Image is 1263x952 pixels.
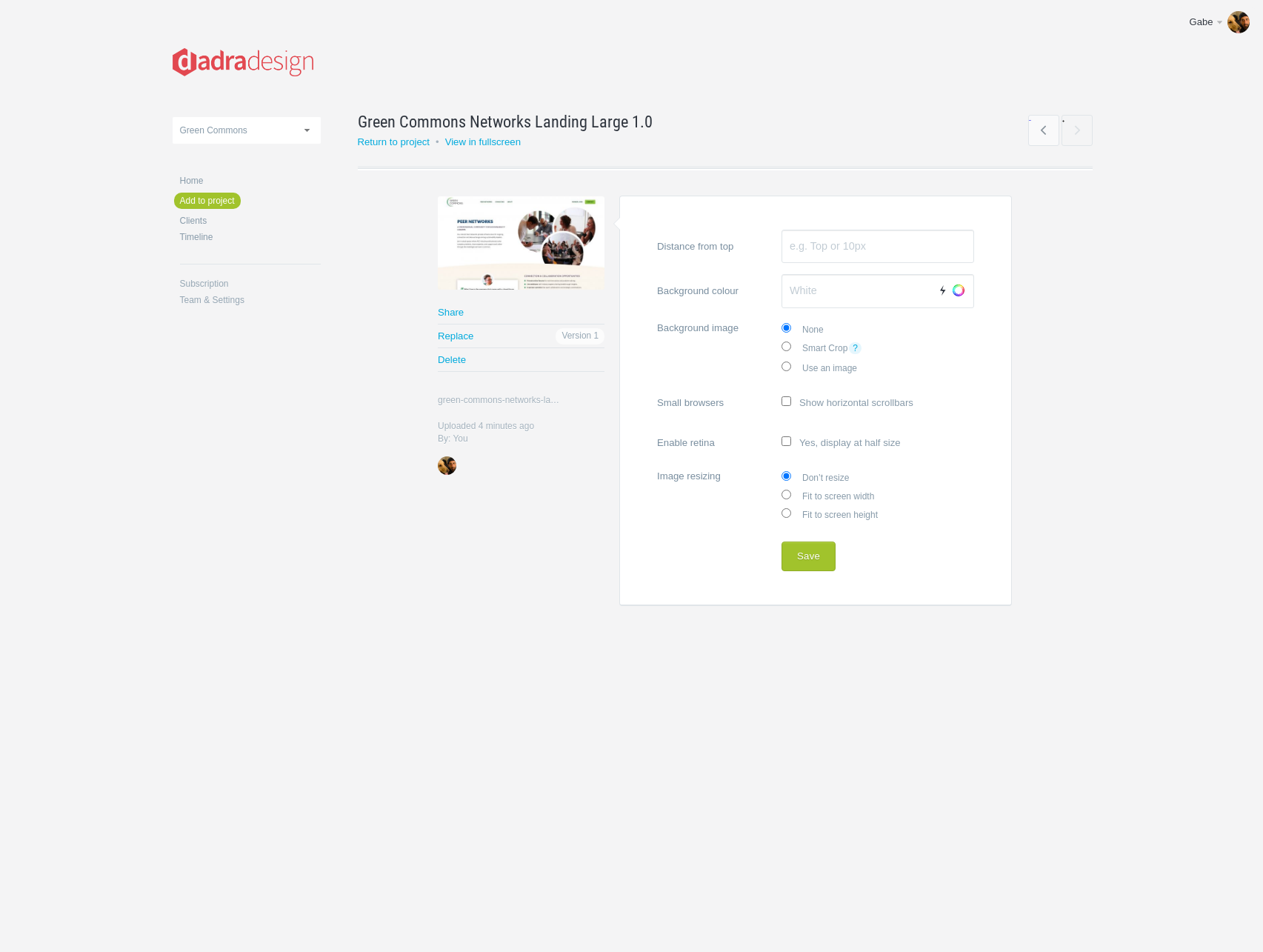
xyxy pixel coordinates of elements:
[358,110,1056,133] a: Green Commons Networks Landing Large 1.0
[782,342,791,351] input: Smart Crop?
[556,328,604,344] span: Version 1
[782,319,974,338] label: None
[438,421,534,444] span: Uploaded 4 minutes ago By: You
[657,387,974,416] label: Show horizontal scrollbars
[438,394,590,407] span: green-commons-networks-la…
[782,274,974,308] input: Background colourAutoChoose
[1190,15,1215,30] div: Gabe
[438,324,604,347] a: Replace
[438,456,456,475] img: 62c98381ecd37f58a7cfd59cae891579
[1227,11,1250,33] img: 62c98381ecd37f58a7cfd59cae891579
[173,48,314,76] img: dadra-logo_20221125084425.png
[782,505,974,523] label: Fit to screen height
[657,427,974,456] label: Yes, display at half size
[180,296,321,304] a: Team & Settings
[782,486,974,505] label: Fit to screen width
[180,279,321,288] a: Subscription
[849,342,862,354] a: ?
[782,338,974,358] label: Smart Crop
[180,216,321,225] a: Clients
[438,456,456,475] a: View all by you
[782,396,791,406] input: Small browsersShow horizontal scrollbars
[657,230,764,259] span: Distance from top
[180,233,321,242] a: Timeline
[782,490,791,499] input: Fit to screen width
[782,362,791,371] input: Use an image
[933,279,948,302] a: Auto
[947,279,970,302] a: Choose
[782,508,791,518] input: Fit to screen height
[445,136,521,147] a: View in fullscreen
[180,176,321,185] a: Home
[180,125,247,136] span: Green Commons
[782,542,836,571] button: Save
[782,358,974,376] label: Use an image
[436,136,439,147] small: •
[358,110,653,133] span: Green Commons Networks Landing Large 1.0
[657,319,764,340] span: Background image
[782,467,974,486] label: Don’t resize
[782,230,974,264] input: Distance from top
[782,471,791,481] input: Don’t resize
[1179,7,1256,37] a: Gabe
[438,348,604,371] a: Delete
[782,436,791,446] input: Enable retinaYes, display at half size
[358,136,430,147] a: Return to project
[657,436,782,447] span: Enable retina
[657,396,782,407] span: Small browsers
[438,301,604,324] a: Share
[1028,115,1059,146] a: ←
[1062,115,1093,146] span: →
[174,193,241,209] a: Add to project
[782,323,791,333] input: None
[657,274,764,303] span: Background colour
[657,467,764,488] span: Image resizing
